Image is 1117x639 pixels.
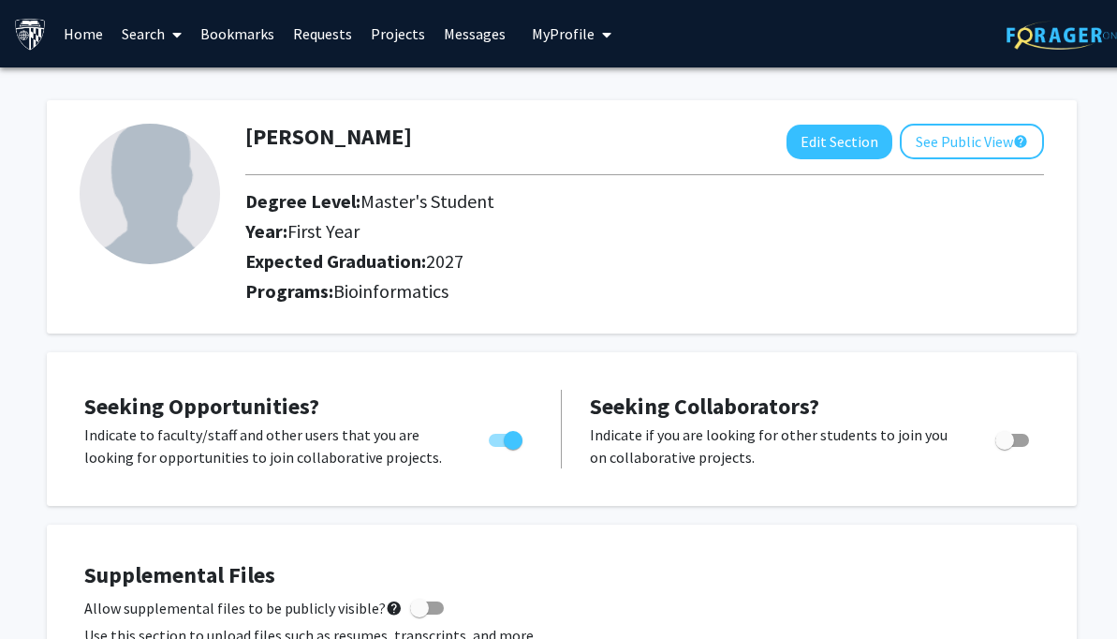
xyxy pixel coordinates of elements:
mat-icon: help [386,597,403,619]
span: My Profile [532,24,595,43]
a: Search [112,1,191,67]
a: Home [54,1,112,67]
h2: Degree Level: [245,190,883,213]
span: First Year [287,219,360,243]
a: Projects [361,1,434,67]
span: 2027 [426,249,463,273]
button: See Public View [900,124,1044,159]
span: Seeking Opportunities? [84,392,319,421]
span: Master's Student [360,189,494,213]
a: Bookmarks [191,1,284,67]
button: Edit Section [786,125,892,159]
h4: Supplemental Files [84,562,1039,589]
a: Requests [284,1,361,67]
span: Allow supplemental files to be publicly visible? [84,597,403,619]
img: Johns Hopkins University Logo [14,18,47,51]
span: Seeking Collaborators? [590,392,819,421]
div: Toggle [481,424,533,452]
p: Indicate if you are looking for other students to join you on collaborative projects. [590,424,960,468]
mat-icon: help [1013,130,1028,153]
span: Bioinformatics [333,279,448,303]
h2: Expected Graduation: [245,250,883,273]
img: Profile Picture [80,124,220,264]
div: Toggle [988,424,1039,452]
iframe: Chat [14,555,80,625]
p: Indicate to faculty/staff and other users that you are looking for opportunities to join collabor... [84,424,453,468]
h1: [PERSON_NAME] [245,124,412,151]
h2: Programs: [245,280,1044,303]
a: Messages [434,1,515,67]
h2: Year: [245,220,883,243]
